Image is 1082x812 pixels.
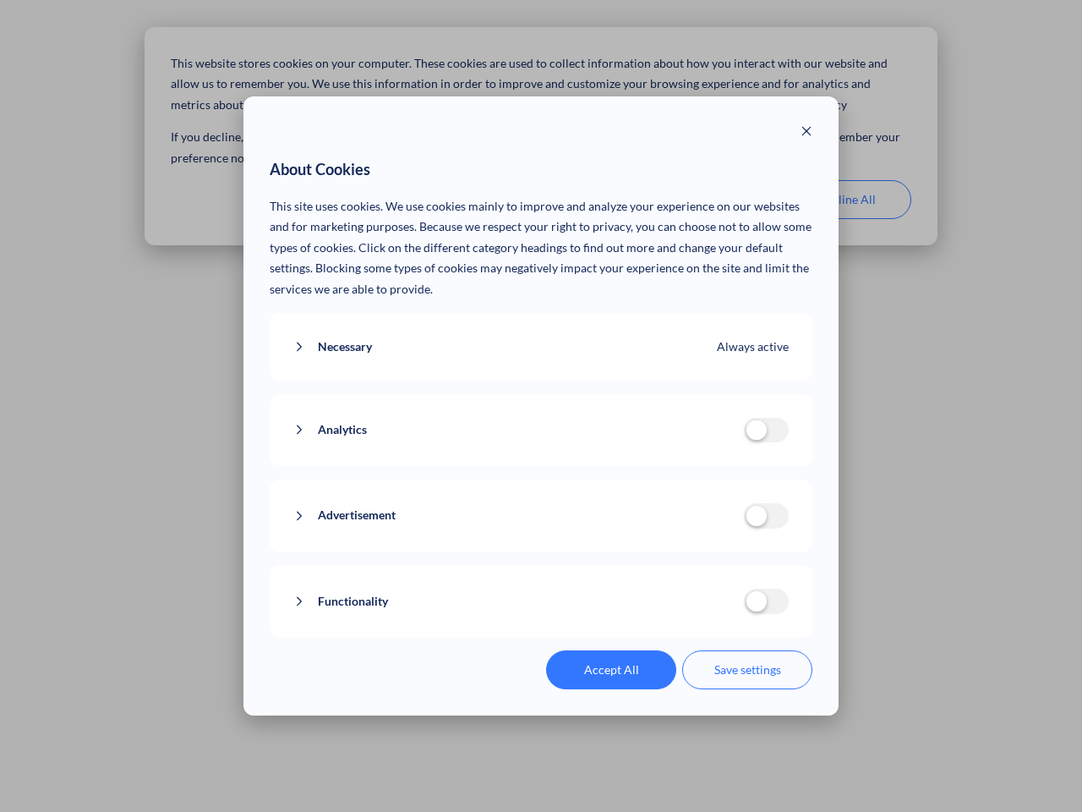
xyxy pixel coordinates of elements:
[682,650,812,689] button: Save settings
[293,420,744,441] button: Analytics
[270,156,370,184] span: About Cookies
[318,337,372,358] span: Necessary
[318,505,396,526] span: Advertisement
[318,591,388,612] span: Functionality
[801,123,812,144] button: Close modal
[318,420,367,441] span: Analytics
[270,196,813,300] p: This site uses cookies. We use cookies mainly to improve and analyze your experience on our websi...
[293,505,744,526] button: Advertisement
[997,731,1082,812] iframe: Chat Widget
[546,650,676,689] button: Accept All
[293,337,718,358] button: Necessary
[293,591,744,612] button: Functionality
[717,337,789,358] span: Always active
